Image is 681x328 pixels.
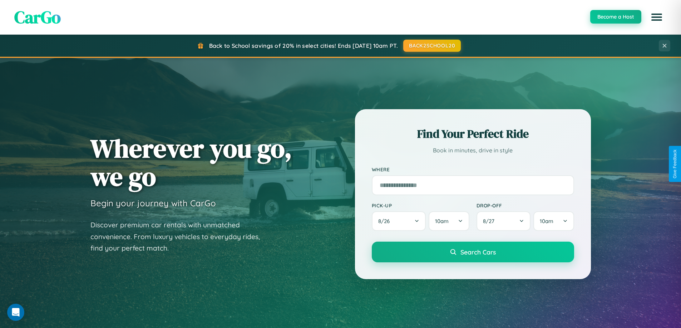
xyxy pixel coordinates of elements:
span: Search Cars [460,248,496,256]
button: 8/27 [477,211,531,231]
button: Search Cars [372,242,574,262]
span: 8 / 26 [378,218,393,224]
button: 8/26 [372,211,426,231]
button: 10am [429,211,469,231]
div: Open Intercom Messenger [7,304,24,321]
span: 10am [435,218,449,224]
p: Discover premium car rentals with unmatched convenience. From luxury vehicles to everyday rides, ... [90,219,269,254]
div: Give Feedback [672,150,677,178]
span: 10am [540,218,553,224]
button: Open menu [647,7,667,27]
span: Back to School savings of 20% in select cities! Ends [DATE] 10am PT. [209,42,398,49]
span: CarGo [14,5,61,29]
label: Where [372,166,574,172]
button: Become a Host [590,10,641,24]
label: Drop-off [477,202,574,208]
p: Book in minutes, drive in style [372,145,574,156]
h1: Wherever you go, we go [90,134,292,191]
h2: Find Your Perfect Ride [372,126,574,142]
button: BACK2SCHOOL20 [403,40,461,52]
span: 8 / 27 [483,218,498,224]
h3: Begin your journey with CarGo [90,198,216,208]
label: Pick-up [372,202,469,208]
button: 10am [533,211,574,231]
